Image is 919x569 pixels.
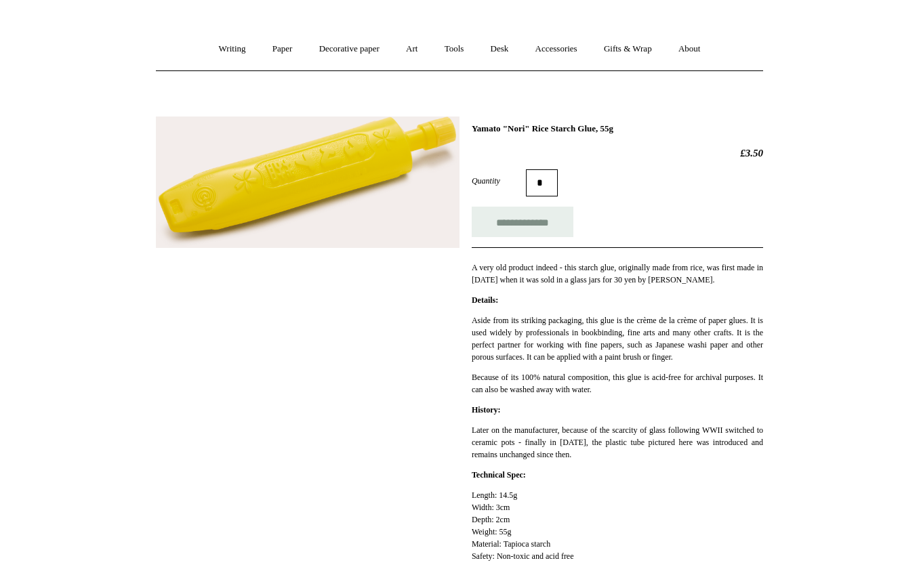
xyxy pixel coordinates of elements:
strong: Details: [472,295,498,305]
a: Art [394,31,430,67]
p: Aside from its striking packaging, this glue is the crème de la crème of paper glues. It is used ... [472,314,763,363]
img: Yamato "Nori" Rice Starch Glue, 55g [156,117,459,248]
a: Accessories [523,31,590,67]
p: Because of its 100% natural composition, this glue is acid-free for archival purposes. It can als... [472,371,763,396]
a: Writing [207,31,258,67]
h2: £3.50 [472,147,763,159]
strong: Technical Spec: [472,470,526,480]
label: Quantity [472,175,526,187]
a: About [666,31,713,67]
p: A very old product indeed - this starch glue, originally made from rice, was first made in [DATE]... [472,261,763,286]
p: Length: 14.5g Width: 3cm Depth: 2cm Weight: 55g Material: Tapioca starch Safety: Non-toxic and ac... [472,489,763,562]
a: Desk [478,31,521,67]
a: Decorative paper [307,31,392,67]
p: Later on the manufacturer, because of the scarcity of glass following WWII switched to ceramic po... [472,424,763,461]
h1: Yamato "Nori" Rice Starch Glue, 55g [472,123,763,134]
a: Tools [432,31,476,67]
a: Gifts & Wrap [592,31,664,67]
strong: History: [472,405,501,415]
a: Paper [260,31,305,67]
